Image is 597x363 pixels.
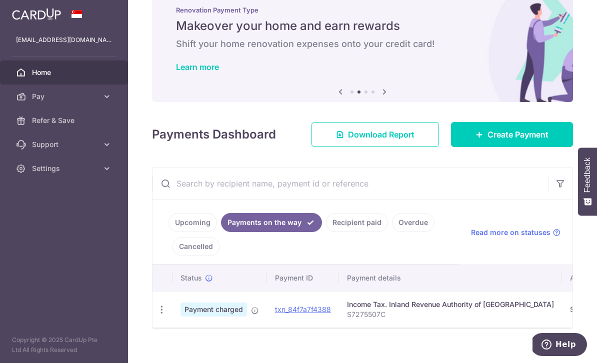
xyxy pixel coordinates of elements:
span: Pay [32,91,98,101]
iframe: Opens a widget where you can find more information [532,333,587,358]
a: Cancelled [172,237,219,256]
span: Payment charged [180,302,247,316]
span: Settings [32,163,98,173]
h4: Payments Dashboard [152,125,276,143]
a: Recipient paid [326,213,388,232]
a: Payments on the way [221,213,322,232]
img: CardUp [12,8,61,20]
p: S7275507C [347,309,554,319]
span: Read more on statuses [471,227,550,237]
span: Status [180,273,202,283]
a: Read more on statuses [471,227,560,237]
a: Create Payment [451,122,573,147]
a: Download Report [311,122,439,147]
a: txn_84f7a7f4388 [275,305,331,313]
h5: Makeover your home and earn rewards [176,18,549,34]
a: Upcoming [168,213,217,232]
span: Refer & Save [32,115,98,125]
input: Search by recipient name, payment id or reference [152,167,548,199]
span: Home [32,67,98,77]
span: Support [32,139,98,149]
div: Income Tax. Inland Revenue Authority of [GEOGRAPHIC_DATA] [347,299,554,309]
a: Overdue [392,213,434,232]
span: Amount [570,273,595,283]
span: Download Report [348,128,414,140]
th: Payment ID [267,265,339,291]
a: Learn more [176,62,219,72]
span: Create Payment [487,128,548,140]
span: Feedback [583,157,592,192]
h6: Shift your home renovation expenses onto your credit card! [176,38,549,50]
p: [EMAIL_ADDRESS][DOMAIN_NAME] [16,35,112,45]
th: Payment details [339,265,562,291]
button: Feedback - Show survey [578,147,597,215]
p: Renovation Payment Type [176,6,549,14]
